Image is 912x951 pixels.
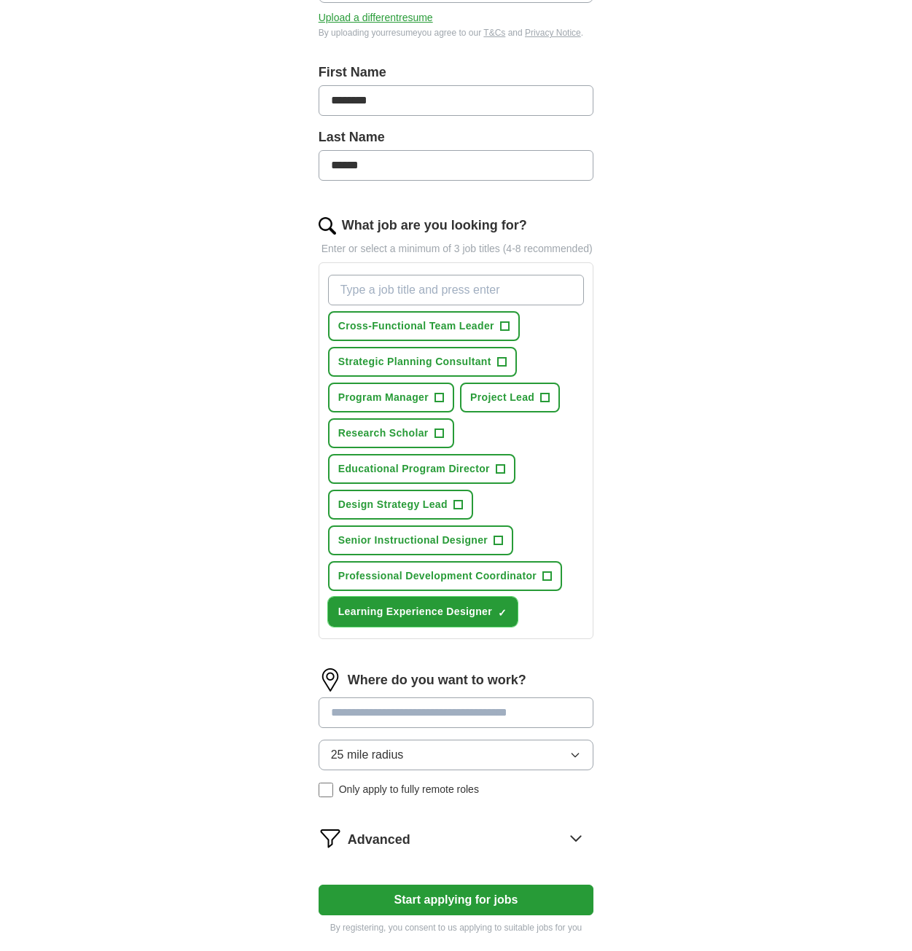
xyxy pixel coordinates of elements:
span: Research Scholar [338,426,429,441]
span: Project Lead [470,390,534,405]
button: Upload a differentresume [319,10,433,26]
span: Strategic Planning Consultant [338,354,491,369]
button: Start applying for jobs [319,885,594,915]
button: Educational Program Director [328,454,515,484]
span: Advanced [348,830,410,850]
button: Senior Instructional Designer [328,525,513,555]
button: Research Scholar [328,418,454,448]
div: By uploading your resume you agree to our and . [319,26,594,39]
span: Professional Development Coordinator [338,568,537,584]
span: Only apply to fully remote roles [339,782,479,797]
button: Cross-Functional Team Leader [328,311,520,341]
p: Enter or select a minimum of 3 job titles (4-8 recommended) [319,241,594,257]
button: Program Manager [328,383,454,412]
label: What job are you looking for? [342,216,527,235]
a: T&Cs [483,28,505,38]
button: Project Lead [460,383,560,412]
label: Last Name [319,128,594,147]
button: Strategic Planning Consultant [328,347,517,377]
span: 25 mile radius [331,746,404,764]
label: Where do you want to work? [348,670,526,690]
span: Design Strategy Lead [338,497,448,512]
button: Learning Experience Designer✓ [328,597,518,627]
img: search.png [319,217,336,235]
span: Senior Instructional Designer [338,533,488,548]
button: 25 mile radius [319,740,594,770]
img: filter [319,826,342,850]
input: Only apply to fully remote roles [319,783,333,797]
label: First Name [319,63,594,82]
a: Privacy Notice [525,28,581,38]
img: location.png [319,668,342,692]
button: Professional Development Coordinator [328,561,562,591]
p: By registering, you consent to us applying to suitable jobs for you [319,921,594,934]
input: Type a job title and press enter [328,275,585,305]
span: Cross-Functional Team Leader [338,318,494,334]
span: Educational Program Director [338,461,490,477]
span: Learning Experience Designer [338,604,492,619]
span: ✓ [498,607,507,619]
span: Program Manager [338,390,429,405]
button: Design Strategy Lead [328,490,473,520]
